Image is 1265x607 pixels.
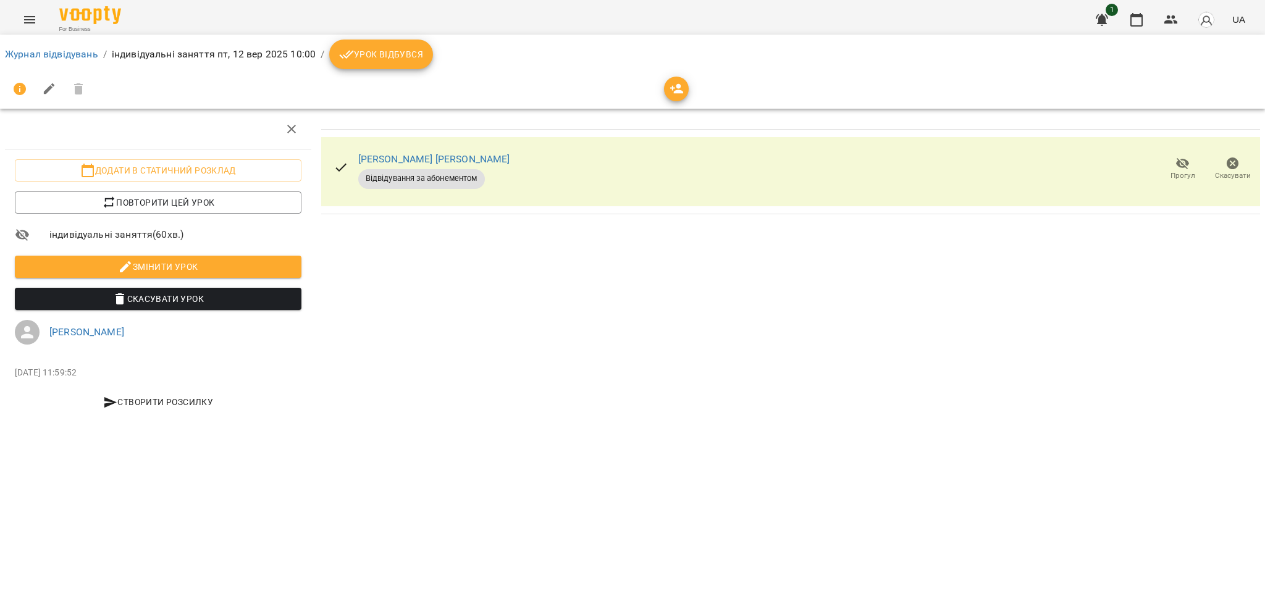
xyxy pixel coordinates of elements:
[112,47,316,62] p: індивідуальні заняття пт, 12 вер 2025 10:00
[25,163,292,178] span: Додати в статичний розклад
[49,227,301,242] span: індивідуальні заняття ( 60 хв. )
[15,367,301,379] p: [DATE] 11:59:52
[15,256,301,278] button: Змінити урок
[1208,152,1258,186] button: Скасувати
[1198,11,1215,28] img: avatar_s.png
[321,47,324,62] li: /
[25,195,292,210] span: Повторити цей урок
[59,25,121,33] span: For Business
[1215,170,1251,181] span: Скасувати
[15,191,301,214] button: Повторити цей урок
[5,40,1260,69] nav: breadcrumb
[1158,152,1208,186] button: Прогул
[1232,13,1245,26] span: UA
[1170,170,1195,181] span: Прогул
[1106,4,1118,16] span: 1
[329,40,433,69] button: Урок відбувся
[25,291,292,306] span: Скасувати Урок
[103,47,107,62] li: /
[358,173,485,184] span: Відвідування за абонементом
[358,153,510,165] a: [PERSON_NAME] [PERSON_NAME]
[15,159,301,182] button: Додати в статичний розклад
[49,326,124,338] a: [PERSON_NAME]
[5,48,98,60] a: Журнал відвідувань
[15,391,301,413] button: Створити розсилку
[20,395,296,409] span: Створити розсилку
[1227,8,1250,31] button: UA
[59,6,121,24] img: Voopty Logo
[15,288,301,310] button: Скасувати Урок
[25,259,292,274] span: Змінити урок
[339,47,423,62] span: Урок відбувся
[15,5,44,35] button: Menu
